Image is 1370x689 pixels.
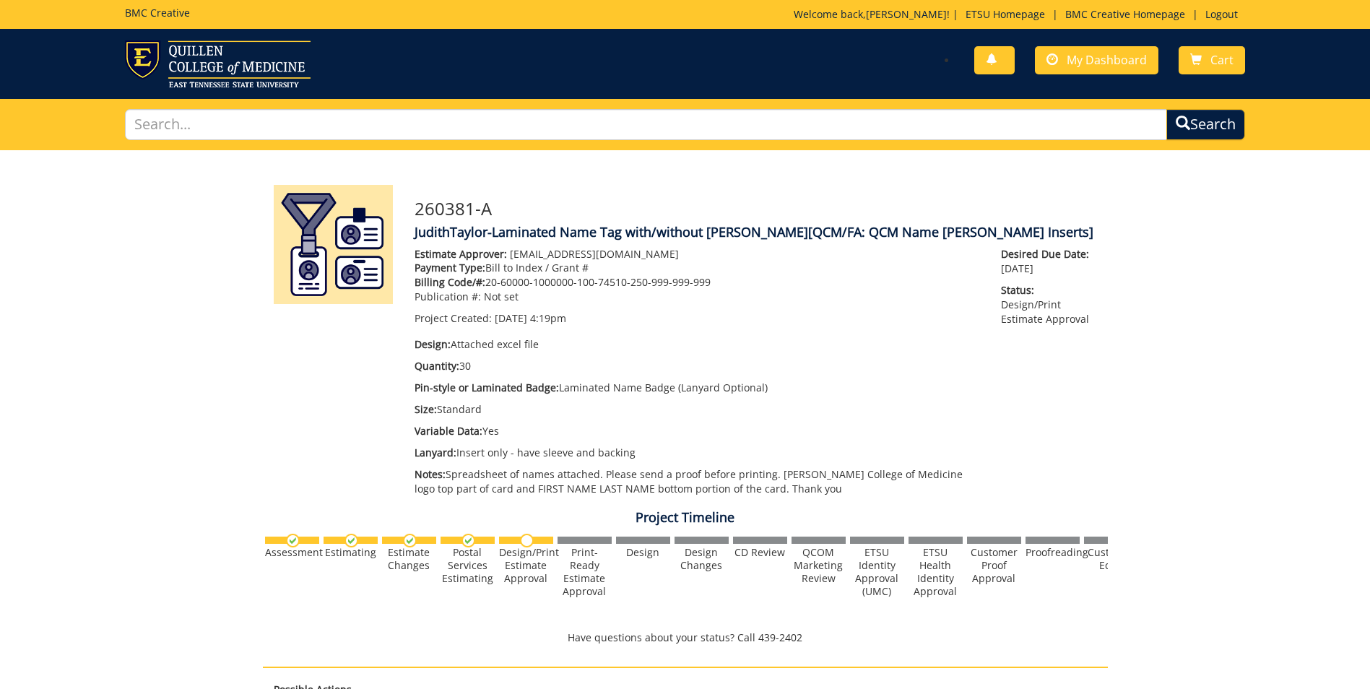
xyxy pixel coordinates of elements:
[415,261,980,275] p: Bill to Index / Grant #
[344,534,358,547] img: checkmark
[415,247,980,261] p: [EMAIL_ADDRESS][DOMAIN_NAME]
[415,290,481,303] span: Publication #:
[1058,7,1192,21] a: BMC Creative Homepage
[415,381,980,395] p: Laminated Name Badge (Lanyard Optional)
[733,546,787,559] div: CD Review
[415,247,507,261] span: Estimate Approver:
[415,261,485,274] span: Payment Type:
[1210,52,1234,68] span: Cart
[1067,52,1147,68] span: My Dashboard
[125,40,311,87] img: ETSU logo
[415,402,980,417] p: Standard
[265,546,319,559] div: Assessment
[441,546,495,585] div: Postal Services Estimating
[286,534,300,547] img: checkmark
[484,290,519,303] span: Not set
[499,546,553,585] div: Design/Print Estimate Approval
[558,546,612,598] div: Print-Ready Estimate Approval
[1198,7,1245,21] a: Logout
[1179,46,1245,74] a: Cart
[520,534,534,547] img: no
[415,402,437,416] span: Size:
[461,534,475,547] img: checkmark
[403,534,417,547] img: checkmark
[415,337,980,352] p: Attached excel file
[1001,283,1096,326] p: Design/Print Estimate Approval
[792,546,846,585] div: QCOM Marketing Review
[415,359,980,373] p: 30
[967,546,1021,585] div: Customer Proof Approval
[866,7,947,21] a: [PERSON_NAME]
[415,424,980,438] p: Yes
[415,275,485,289] span: Billing Code/#:
[125,109,1167,140] input: Search...
[1084,546,1138,572] div: Customer Edits
[382,546,436,572] div: Estimate Changes
[1001,247,1096,276] p: [DATE]
[415,381,559,394] span: Pin-style or Laminated Badge:
[415,446,456,459] span: Lanyard:
[1001,247,1096,261] span: Desired Due Date:
[794,7,1245,22] p: Welcome back, ! | | |
[415,199,1097,218] h3: 260381-A
[125,7,190,18] h5: BMC Creative
[415,225,1097,240] h4: JudithTaylor-Laminated Name Tag with/without [PERSON_NAME]
[808,223,1093,240] span: [QCM/FA: QCM Name [PERSON_NAME] Inserts]
[415,467,446,481] span: Notes:
[263,511,1108,525] h4: Project Timeline
[958,7,1052,21] a: ETSU Homepage
[415,359,459,373] span: Quantity:
[263,630,1108,645] p: Have questions about your status? Call 439-2402
[415,467,980,496] p: Spreadsheet of names attached. Please send a proof before printing. [PERSON_NAME] College of Medi...
[415,275,980,290] p: 20-60000-1000000-100-74510-250-999-999-999
[274,185,393,304] img: Product featured image
[415,311,492,325] span: Project Created:
[1026,546,1080,559] div: Proofreading
[909,546,963,598] div: ETSU Health Identity Approval
[616,546,670,559] div: Design
[1035,46,1158,74] a: My Dashboard
[675,546,729,572] div: Design Changes
[415,337,451,351] span: Design:
[495,311,566,325] span: [DATE] 4:19pm
[415,424,482,438] span: Variable Data:
[415,446,980,460] p: Insert only - have sleeve and backing
[1166,109,1245,140] button: Search
[324,546,378,559] div: Estimating
[850,546,904,598] div: ETSU Identity Approval (UMC)
[1001,283,1096,298] span: Status:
